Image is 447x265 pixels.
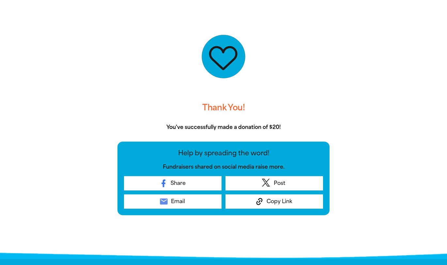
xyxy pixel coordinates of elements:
[225,176,323,190] a: Post
[274,179,285,187] span: Post
[124,163,323,171] p: Fundraisers shared on social media raise more.
[117,123,330,131] p: You've successfully made a donation of $20!
[171,179,186,187] span: Share
[159,197,168,206] i: email
[124,176,222,190] a: Share
[124,148,323,158] p: Help by spreading the word!
[124,194,222,209] a: emailEmail
[267,198,292,205] span: Copy Link
[117,97,330,118] h3: Thank You!
[225,194,323,209] button: Copy Link
[171,198,185,205] span: Email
